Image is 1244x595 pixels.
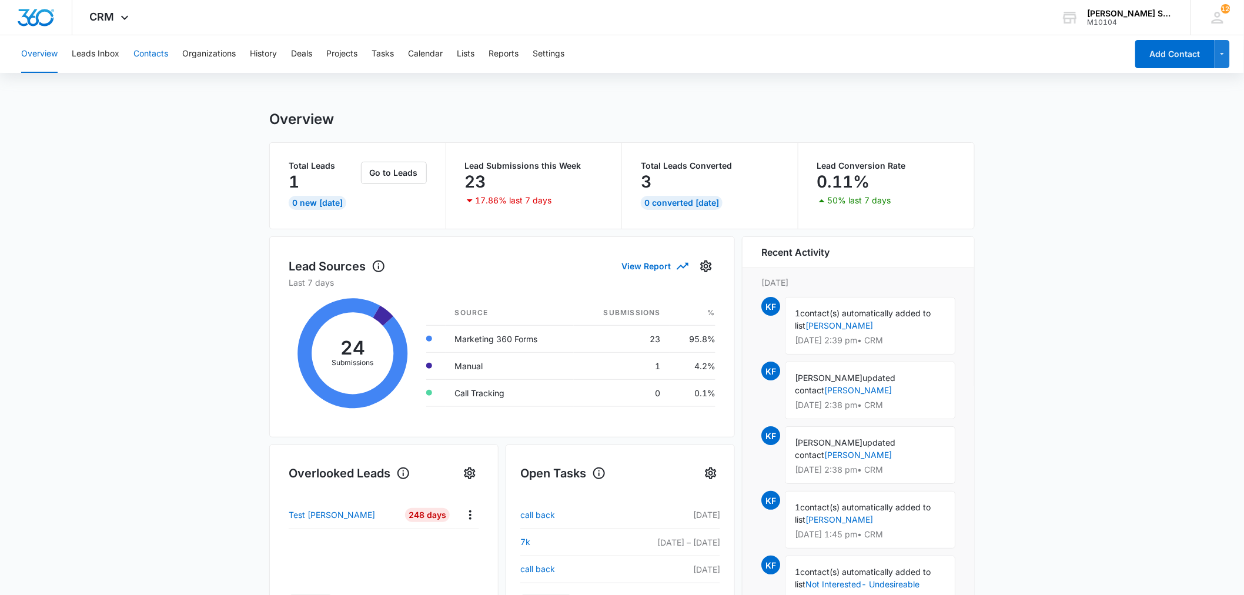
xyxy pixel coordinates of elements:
[795,308,931,330] span: contact(s) automatically added to list
[670,300,715,326] th: %
[574,352,670,379] td: 1
[520,508,591,522] a: call back
[289,464,410,482] h1: Overlooked Leads
[182,35,236,73] button: Organizations
[795,308,800,318] span: 1
[457,35,474,73] button: Lists
[446,300,574,326] th: Source
[465,172,486,191] p: 23
[1088,9,1173,18] div: account name
[289,509,375,521] p: Test [PERSON_NAME]
[90,11,115,23] span: CRM
[761,556,780,574] span: KF
[795,466,945,474] p: [DATE] 2:38 pm • CRM
[520,562,591,576] a: call back
[670,352,715,379] td: 4.2%
[446,379,574,406] td: Call Tracking
[761,245,830,259] h6: Recent Activity
[641,162,779,170] p: Total Leads Converted
[269,111,334,128] h1: Overview
[591,563,720,576] p: [DATE]
[289,172,299,191] p: 1
[460,464,479,483] button: Settings
[641,196,723,210] div: 0 Converted [DATE]
[805,320,873,330] a: [PERSON_NAME]
[533,35,564,73] button: Settings
[761,426,780,445] span: KF
[795,336,945,345] p: [DATE] 2:39 pm • CRM
[795,437,862,447] span: [PERSON_NAME]
[795,502,931,524] span: contact(s) automatically added to list
[591,509,720,521] p: [DATE]
[372,35,394,73] button: Tasks
[446,352,574,379] td: Manual
[289,258,386,275] h1: Lead Sources
[446,325,574,352] td: Marketing 360 Forms
[574,379,670,406] td: 0
[408,35,443,73] button: Calendar
[824,450,892,460] a: [PERSON_NAME]
[701,464,720,483] button: Settings
[824,385,892,395] a: [PERSON_NAME]
[21,35,58,73] button: Overview
[621,256,687,276] button: View Report
[326,35,357,73] button: Projects
[817,162,956,170] p: Lead Conversion Rate
[1135,40,1215,68] button: Add Contact
[133,35,168,73] button: Contacts
[72,35,119,73] button: Leads Inbox
[289,276,715,289] p: Last 7 days
[574,325,670,352] td: 23
[465,162,603,170] p: Lead Submissions this Week
[476,196,552,205] p: 17.86% last 7 days
[761,297,780,316] span: KF
[1221,4,1230,14] span: 126
[250,35,277,73] button: History
[641,172,651,191] p: 3
[289,509,399,521] a: Test [PERSON_NAME]
[805,514,873,524] a: [PERSON_NAME]
[670,379,715,406] td: 0.1%
[1221,4,1230,14] div: notifications count
[289,162,359,170] p: Total Leads
[795,567,931,589] span: contact(s) automatically added to list
[795,401,945,409] p: [DATE] 2:38 pm • CRM
[761,491,780,510] span: KF
[361,162,427,184] button: Go to Leads
[291,35,312,73] button: Deals
[520,535,591,549] a: 7k
[795,373,862,383] span: [PERSON_NAME]
[289,196,346,210] div: 0 New [DATE]
[520,464,606,482] h1: Open Tasks
[828,196,891,205] p: 50% last 7 days
[405,508,450,522] div: 248 Days
[461,506,479,524] button: Actions
[761,362,780,380] span: KF
[670,325,715,352] td: 95.8%
[805,579,919,589] a: Not Interested- Undesireable
[489,35,519,73] button: Reports
[817,172,870,191] p: 0.11%
[795,530,945,539] p: [DATE] 1:45 pm • CRM
[591,536,720,549] p: [DATE] – [DATE]
[697,257,715,276] button: Settings
[761,276,955,289] p: [DATE]
[795,567,800,577] span: 1
[795,502,800,512] span: 1
[361,168,427,178] a: Go to Leads
[1088,18,1173,26] div: account id
[574,300,670,326] th: Submissions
